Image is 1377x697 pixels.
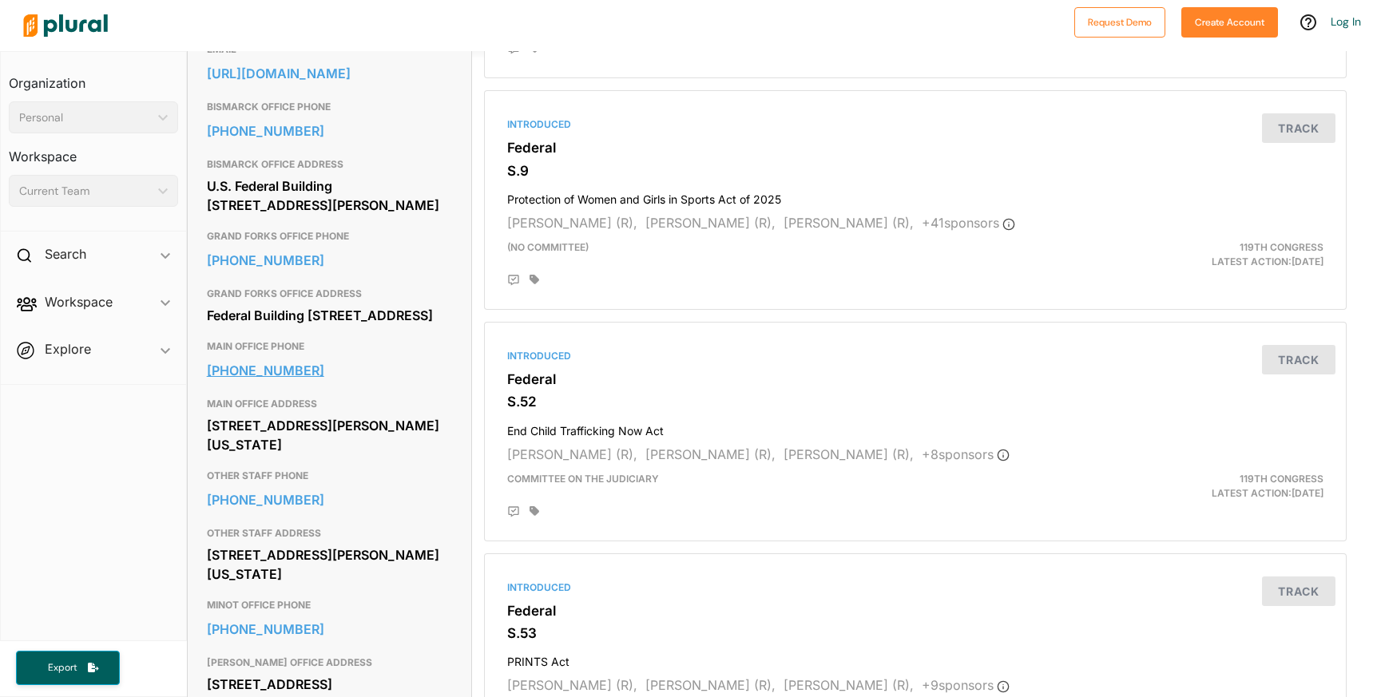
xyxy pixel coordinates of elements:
div: Latest Action: [DATE] [1056,240,1336,269]
div: Latest Action: [DATE] [1056,472,1336,501]
h3: MAIN OFFICE PHONE [207,337,453,356]
a: [PHONE_NUMBER] [207,248,453,272]
div: [STREET_ADDRESS][PERSON_NAME][US_STATE] [207,414,453,457]
h3: Federal [507,140,1323,156]
div: U.S. Federal Building [STREET_ADDRESS][PERSON_NAME] [207,174,453,217]
a: Request Demo [1074,13,1165,30]
span: + 9 sponsor s [922,677,1010,693]
div: Add Position Statement [507,505,520,518]
h3: Workspace [9,133,178,168]
button: Export [16,651,120,685]
h3: S.53 [507,625,1323,641]
span: [PERSON_NAME] (R), [784,215,914,231]
h3: GRAND FORKS OFFICE PHONE [207,227,453,246]
span: [PERSON_NAME] (R), [507,446,637,462]
div: Current Team [19,183,152,200]
h3: [PERSON_NAME] OFFICE ADDRESS [207,653,453,672]
a: Create Account [1181,13,1278,30]
div: Introduced [507,117,1323,132]
h2: Search [45,245,86,263]
span: 119th Congress [1240,473,1323,485]
a: [URL][DOMAIN_NAME] [207,61,453,85]
button: Track [1262,113,1335,143]
button: Create Account [1181,7,1278,38]
div: Personal [19,109,152,126]
span: + 41 sponsor s [922,215,1015,231]
h3: S.9 [507,163,1323,179]
button: Track [1262,576,1335,606]
h3: OTHER STAFF ADDRESS [207,524,453,543]
span: [PERSON_NAME] (R), [507,677,637,693]
a: [PHONE_NUMBER] [207,617,453,641]
h3: Organization [9,60,178,95]
div: Add tags [530,505,539,517]
h3: OTHER STAFF PHONE [207,466,453,485]
span: [PERSON_NAME] (R), [784,677,914,693]
h4: Protection of Women and Girls in Sports Act of 2025 [507,185,1323,207]
a: Log In [1331,14,1361,29]
h4: End Child Trafficking Now Act [507,417,1323,438]
button: Request Demo [1074,7,1165,38]
div: Add tags [530,274,539,285]
div: Federal Building [STREET_ADDRESS] [207,303,453,327]
a: [PHONE_NUMBER] [207,119,453,143]
h3: BISMARCK OFFICE PHONE [207,97,453,117]
h3: Federal [507,371,1323,387]
h4: PRINTS Act [507,647,1323,669]
span: [PERSON_NAME] (R), [784,446,914,462]
h3: GRAND FORKS OFFICE ADDRESS [207,284,453,303]
div: (no committee) [495,240,1055,269]
div: Introduced [507,580,1323,595]
h3: Federal [507,603,1323,619]
div: [STREET_ADDRESS][PERSON_NAME][US_STATE] [207,543,453,586]
h3: MINOT OFFICE PHONE [207,596,453,615]
a: [PHONE_NUMBER] [207,488,453,512]
span: [PERSON_NAME] (R), [507,215,637,231]
button: Track [1262,345,1335,374]
span: + 8 sponsor s [922,446,1010,462]
span: 119th Congress [1240,241,1323,253]
div: Add Position Statement [507,274,520,287]
span: [PERSON_NAME] (R), [645,446,776,462]
h3: BISMARCK OFFICE ADDRESS [207,155,453,174]
span: Export [37,661,88,675]
div: Introduced [507,349,1323,363]
span: Committee on the Judiciary [507,473,659,485]
h3: S.52 [507,394,1323,410]
a: [PHONE_NUMBER] [207,358,453,382]
h3: MAIN OFFICE ADDRESS [207,394,453,414]
span: [PERSON_NAME] (R), [645,677,776,693]
div: [STREET_ADDRESS] [207,672,453,696]
span: [PERSON_NAME] (R), [645,215,776,231]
